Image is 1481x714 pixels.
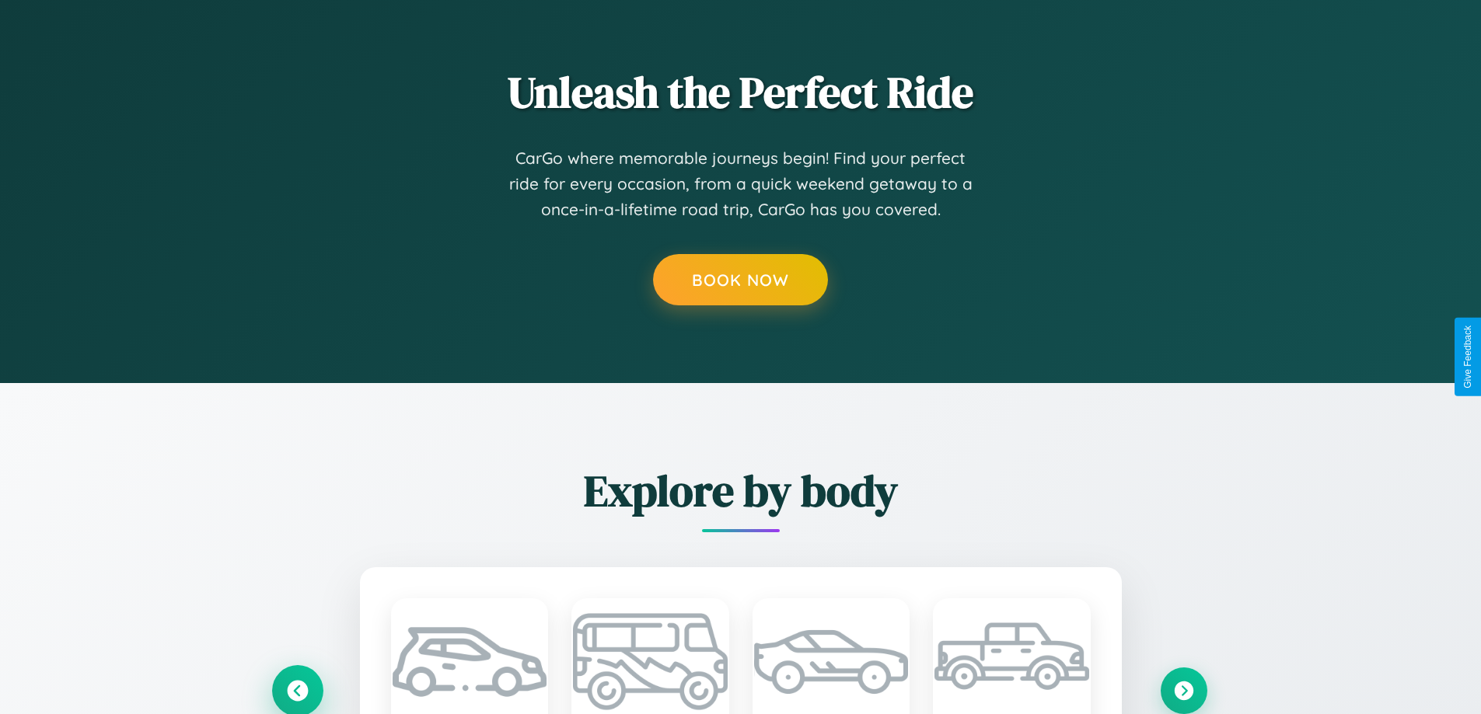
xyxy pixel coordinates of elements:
p: CarGo where memorable journeys begin! Find your perfect ride for every occasion, from a quick wee... [508,145,974,223]
div: Give Feedback [1462,326,1473,388]
button: Book Now [653,254,828,305]
h2: Unleash the Perfect Ride [274,62,1207,122]
h2: Explore by body [274,461,1207,521]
